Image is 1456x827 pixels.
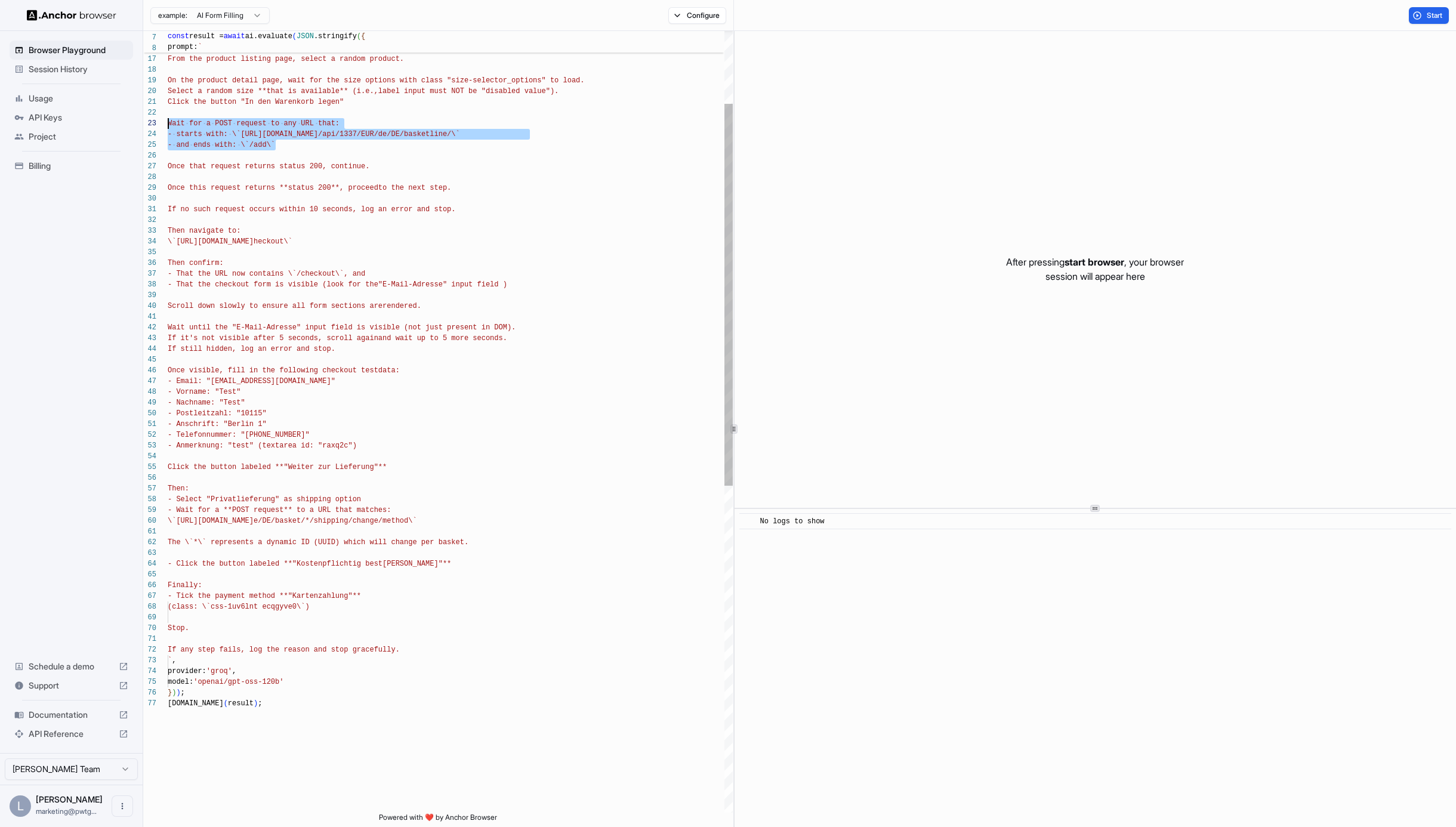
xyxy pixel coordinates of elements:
div: 54 [143,451,156,462]
div: 65 [143,569,156,580]
div: 68 [143,601,156,612]
div: 24 [143,129,156,140]
div: 21 [143,97,156,107]
span: label input must NOT be "disabled value"). [378,87,559,95]
span: and wait up to 5 more seconds. [378,334,507,342]
span: Browser Playground [29,44,128,56]
div: 61 [143,526,156,537]
div: 37 [143,269,156,279]
div: 51 [143,419,156,430]
span: - That the URL now contains \`/checkout\`, and [168,270,365,278]
div: 76 [143,687,156,698]
div: 71 [143,634,156,644]
div: 25 [143,140,156,150]
div: Schedule a demo [10,657,133,676]
span: ible (not just present in DOM). [382,323,516,332]
div: 67 [143,591,156,601]
div: 74 [143,666,156,677]
span: n error and stop. [382,205,455,214]
span: 'groq' [206,667,232,675]
div: 70 [143,623,156,634]
div: 63 [143,548,156,558]
div: 23 [143,118,156,129]
span: On the product detail page, wait for the size opti [168,76,382,85]
span: example: [158,11,187,20]
span: Once visible, fill in the following checkout test [168,366,378,375]
span: - Select "Privatlieferung" as shipping option [168,495,361,504]
div: 58 [143,494,156,505]
div: 72 [143,644,156,655]
div: 62 [143,537,156,548]
span: result = [189,32,224,41]
div: 69 [143,612,156,623]
div: 22 [143,107,156,118]
span: ( [292,32,297,41]
div: 30 [143,193,156,204]
div: 49 [143,397,156,408]
span: If still hidden, log an error and stop. [168,345,335,353]
span: marketing@pwtgroup.dk [36,807,97,816]
div: 64 [143,558,156,569]
span: s: [382,506,391,514]
span: Scroll down slowly to ensure all form sections are [168,302,382,310]
span: ( [357,32,361,41]
div: 59 [143,505,156,516]
div: Project [10,127,133,146]
div: Documentation [10,705,133,724]
p: After pressing , your browser session will appear here [1006,255,1184,283]
div: Support [10,676,133,695]
div: 39 [143,290,156,301]
span: Then confirm: [168,259,224,267]
div: 47 [143,376,156,387]
span: API Keys [29,112,128,124]
span: Powered with ❤️ by Anchor Browser [379,813,497,827]
div: 40 [143,301,156,311]
span: - Anmerknung: "test" (textarea id: "raxq2c") [168,442,357,450]
span: ai.evaluate [245,32,292,41]
div: 41 [143,311,156,322]
span: provider: [168,667,206,675]
span: 7 [143,32,156,43]
span: to the next step. [378,184,451,192]
span: Project [29,131,128,143]
div: 43 [143,333,156,344]
span: \`[URL][DOMAIN_NAME] [168,237,254,246]
span: 'openai/gpt-oss-120b' [193,678,283,686]
div: 56 [143,473,156,483]
div: 27 [143,161,156,172]
span: - Anschrift: "Berlin 1" [168,420,267,428]
span: [PERSON_NAME]"** [382,560,451,568]
span: ( [224,699,228,708]
span: No logs to show [760,517,825,526]
div: L [10,795,31,817]
div: 46 [143,365,156,376]
span: } [168,689,172,697]
span: - Tick the payment method **"Kartenzahlung"** [168,592,361,600]
div: 48 [143,387,156,397]
span: start browser [1065,256,1124,268]
span: Session History [29,63,128,75]
span: Lasse Rasmussen [36,794,103,804]
span: Finally: [168,581,202,590]
span: - Click the button labeled **"Kostenpflichtig best [168,560,382,568]
span: lly. [382,646,400,654]
div: API Reference [10,724,133,743]
span: - That the checkout form is visible (look for the [168,280,378,289]
div: 53 [143,440,156,451]
div: 44 [143,344,156,354]
span: API Reference [29,728,114,740]
span: 8 [143,43,156,54]
span: ; [258,699,262,708]
span: result [228,699,254,708]
div: 77 [143,698,156,709]
span: JSON [297,32,314,41]
span: Wait until the "E-Mail-Adresse" input field is vis [168,323,382,332]
span: If no such request occurs within 10 seconds, log a [168,205,382,214]
span: If it's not visible after 5 seconds, scroll again [168,334,378,342]
span: - and ends with: \`/add\` [168,141,275,149]
span: ​ [745,516,751,527]
span: The \`*\` represents a dynamic ID (UUID) which wil [168,538,382,547]
span: Start [1427,11,1443,20]
span: rendered. [382,302,421,310]
div: 31 [143,204,156,215]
